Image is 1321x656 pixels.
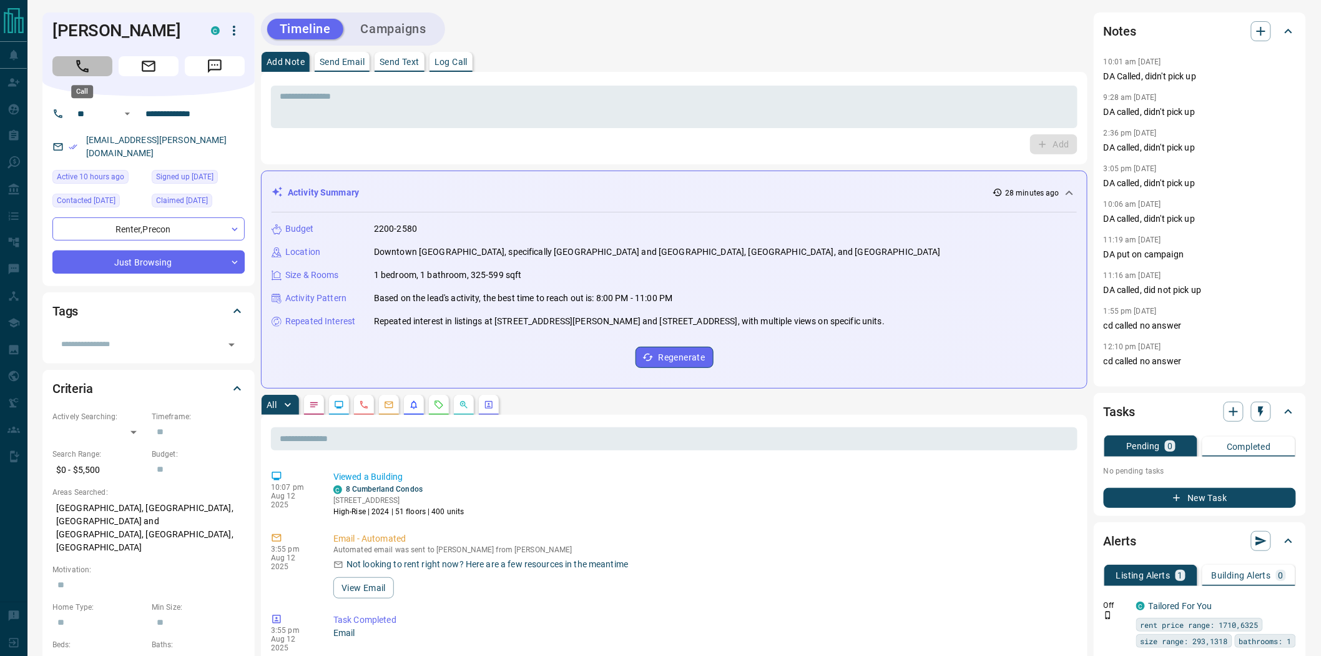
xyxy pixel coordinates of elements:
p: 1 [1178,571,1183,580]
svg: Agent Actions [484,400,494,410]
div: condos.ca [211,26,220,35]
a: 8 Cumberland Condos [346,485,423,494]
p: 12:03 pm [DATE] [1104,378,1161,387]
p: cd called no answer [1104,355,1296,368]
p: Motivation: [52,564,245,575]
p: No pending tasks [1104,462,1296,480]
p: High-Rise | 2024 | 51 floors | 400 units [333,506,464,517]
p: [GEOGRAPHIC_DATA], [GEOGRAPHIC_DATA], [GEOGRAPHIC_DATA] and [GEOGRAPHIC_DATA], [GEOGRAPHIC_DATA],... [52,498,245,558]
button: Open [120,106,135,121]
svg: Listing Alerts [409,400,419,410]
p: Add Note [267,57,305,66]
p: Aug 12 2025 [271,635,315,652]
button: Regenerate [636,347,714,368]
p: Downtown [GEOGRAPHIC_DATA], specifically [GEOGRAPHIC_DATA] and [GEOGRAPHIC_DATA], [GEOGRAPHIC_DAT... [374,246,941,259]
p: Aug 12 2025 [271,492,315,509]
svg: Requests [434,400,444,410]
svg: Calls [359,400,369,410]
p: DA put on campaign [1104,248,1296,261]
p: Location [285,246,320,259]
p: Building Alerts [1212,571,1271,580]
svg: Notes [309,400,319,410]
div: condos.ca [333,485,342,494]
p: DA called, did not pick up [1104,284,1296,297]
p: Areas Searched: [52,487,245,498]
span: Active 10 hours ago [57,171,124,183]
p: Beds: [52,639,145,650]
span: Email [119,56,179,76]
h2: Alerts [1104,531,1136,551]
button: Campaigns [348,19,439,39]
div: Activity Summary28 minutes ago [272,181,1077,204]
p: 3:55 pm [271,545,315,554]
p: Not looking to rent right now? Here are a few resources in the meantime [346,558,628,571]
button: New Task [1104,488,1296,508]
p: 2:36 pm [DATE] [1104,129,1157,137]
p: $0 - $5,500 [52,460,145,480]
p: 3:05 pm [DATE] [1104,164,1157,173]
p: Activity Summary [288,186,359,199]
p: DA called, didn't pick up [1104,212,1296,226]
div: condos.ca [1136,602,1145,610]
h2: Notes [1104,21,1136,41]
div: Renter , Precon [52,217,245,241]
svg: Email Verified [69,142,77,151]
h2: Criteria [52,379,93,399]
p: DA called, didn't pick up [1104,177,1296,190]
p: Home Type: [52,602,145,613]
div: Call [71,85,93,98]
span: Claimed [DATE] [156,194,208,207]
a: Tailored For You [1149,601,1212,611]
span: rent price range: 1710,6325 [1141,619,1259,631]
p: Viewed a Building [333,470,1073,484]
p: 10:07 pm [271,483,315,492]
p: Budget: [152,449,245,460]
p: Size & Rooms [285,269,339,282]
p: cd called no answer [1104,319,1296,332]
p: 1 bedroom, 1 bathroom, 325-599 sqft [374,269,522,282]
svg: Opportunities [459,400,469,410]
span: Signed up [DATE] [156,171,214,183]
p: All [267,400,277,409]
p: 10:06 am [DATE] [1104,200,1161,209]
p: Baths: [152,639,245,650]
p: Based on the lead's activity, the best time to reach out is: 8:00 PM - 11:00 PM [374,292,672,305]
p: 10:01 am [DATE] [1104,57,1161,66]
h1: [PERSON_NAME] [52,21,192,41]
div: Tasks [1104,397,1296,427]
p: Email [333,627,1073,640]
p: DA Called, didn't pick up [1104,70,1296,83]
span: Contacted [DATE] [57,194,115,207]
h2: Tasks [1104,402,1135,422]
p: Budget [285,222,314,236]
span: bathrooms: 1 [1239,635,1292,647]
p: 12:10 pm [DATE] [1104,342,1161,351]
p: Aug 12 2025 [271,554,315,571]
p: 1:55 pm [DATE] [1104,307,1157,316]
p: Min Size: [152,602,245,613]
p: 11:16 am [DATE] [1104,271,1161,280]
div: Thu Mar 27 2025 [152,194,245,211]
p: Automated email was sent to [PERSON_NAME] from [PERSON_NAME] [333,545,1073,554]
p: Timeframe: [152,411,245,422]
p: Actively Searching: [52,411,145,422]
p: Task Completed [333,614,1073,627]
p: Send Text [380,57,420,66]
svg: Lead Browsing Activity [334,400,344,410]
p: DA called, didn't pick up [1104,106,1296,119]
span: Call [52,56,112,76]
div: Mon Aug 11 2025 [52,194,145,211]
p: 11:19 am [DATE] [1104,236,1161,244]
p: Email - Automated [333,532,1073,545]
button: View Email [333,577,394,599]
div: Tue Aug 12 2025 [52,170,145,187]
p: Off [1104,600,1129,611]
div: Just Browsing [52,251,245,274]
p: Search Range: [52,449,145,460]
p: Activity Pattern [285,292,346,305]
svg: Emails [384,400,394,410]
a: [EMAIL_ADDRESS][PERSON_NAME][DOMAIN_NAME] [86,135,227,158]
div: Notes [1104,16,1296,46]
p: Listing Alerts [1116,571,1171,580]
div: Tags [52,296,245,326]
